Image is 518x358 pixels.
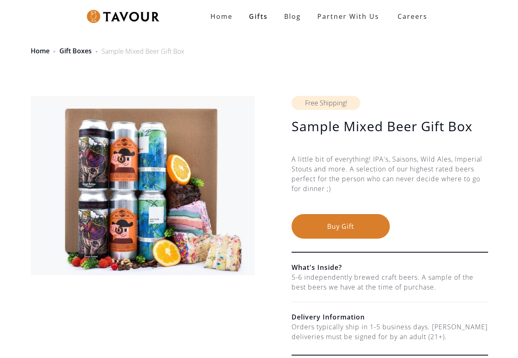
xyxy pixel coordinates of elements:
a: Home [31,46,50,55]
button: Buy Gift [292,214,390,239]
a: Home [202,8,241,25]
a: Gifts [241,8,276,25]
div: A little bit of everything! IPA's, Saisons, Wild Ales, Imperial Stouts and more. A selection of o... [292,154,488,214]
h1: Sample Mixed Beer Gift Box [292,118,488,135]
a: Blog [276,8,309,25]
div: Orders typically ship in 1-5 business days. [PERSON_NAME] deliveries must be signed for by an adu... [292,322,488,342]
div: Free Shipping! [292,96,360,110]
a: Gift Boxes [59,46,92,55]
strong: Careers [398,8,428,25]
div: 5-6 independently brewed craft beers. A sample of the best beers we have at the time of purchase. [292,272,488,292]
div: Sample Mixed Beer Gift Box [102,46,184,56]
strong: Home [210,12,233,21]
a: partner with us [309,8,387,25]
a: Careers [387,5,434,28]
h6: What's Inside? [292,262,488,272]
h6: Delivery Information [292,312,488,322]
